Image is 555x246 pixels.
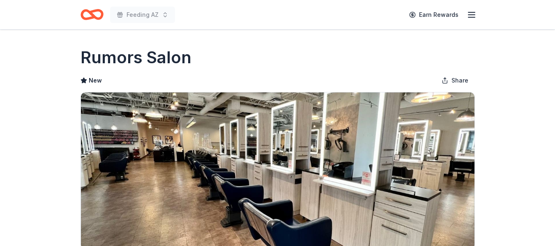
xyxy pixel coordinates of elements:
[435,72,475,89] button: Share
[404,7,463,22] a: Earn Rewards
[89,76,102,85] span: New
[81,5,104,24] a: Home
[110,7,175,23] button: Feeding AZ
[127,10,159,20] span: Feeding AZ
[81,46,191,69] h1: Rumors Salon
[451,76,468,85] span: Share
